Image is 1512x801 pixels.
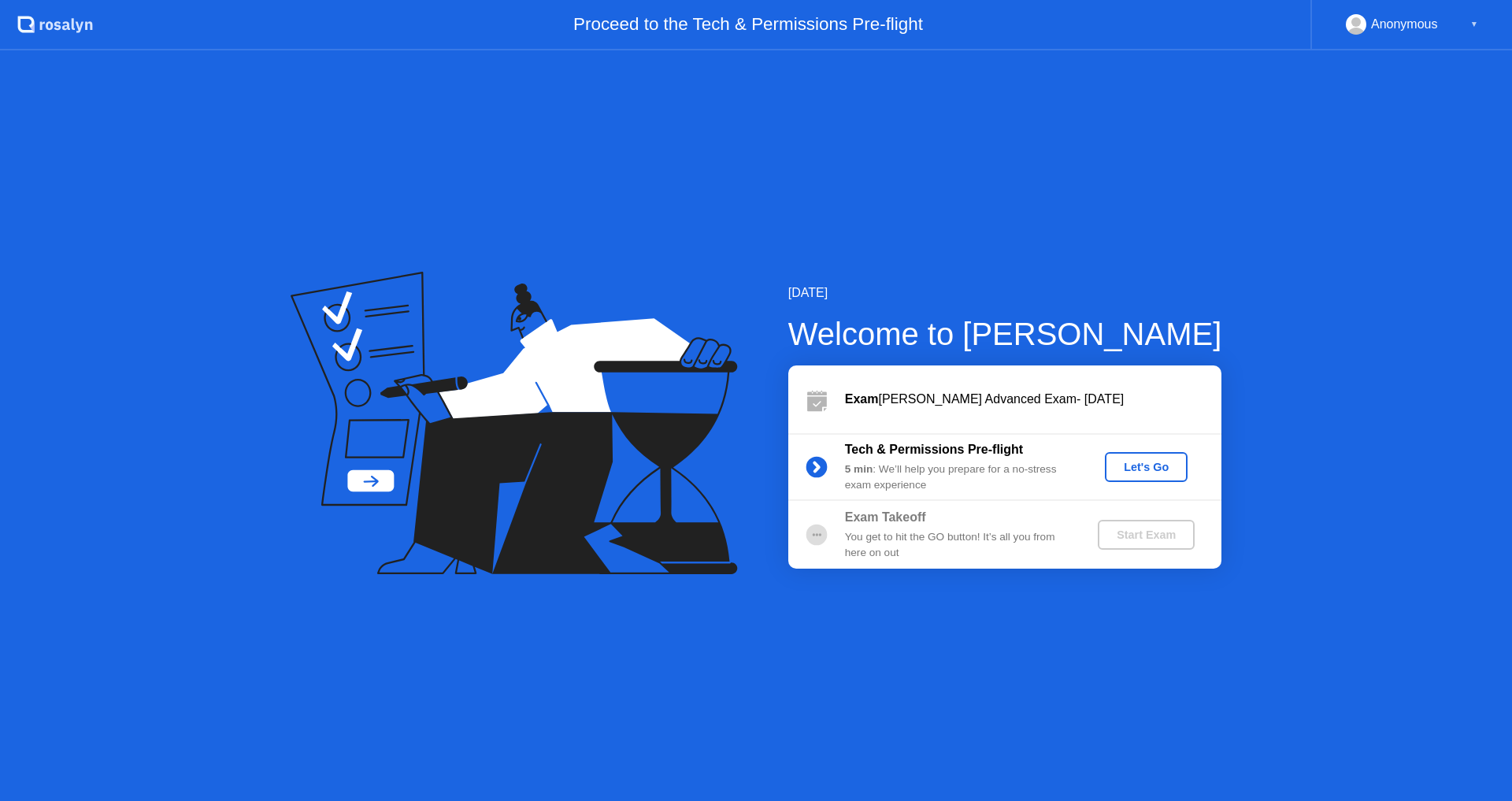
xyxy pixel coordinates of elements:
div: ▼ [1470,14,1478,35]
b: Tech & Permissions Pre-flight [845,443,1023,456]
div: [DATE] [788,284,1222,302]
div: Start Exam [1104,528,1188,541]
button: Start Exam [1098,520,1195,550]
div: Anonymous [1371,14,1438,35]
div: Let's Go [1111,461,1181,473]
b: 5 min [845,463,873,475]
div: You get to hit the GO button! It’s all you from here on out [845,529,1072,562]
b: Exam Takeoff [845,510,926,524]
div: [PERSON_NAME] Advanced Exam- [DATE] [845,390,1221,409]
div: : We’ll help you prepare for a no-stress exam experience [845,462,1072,494]
button: Let's Go [1105,452,1188,482]
div: Welcome to [PERSON_NAME] [788,310,1222,358]
b: Exam [845,392,879,406]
